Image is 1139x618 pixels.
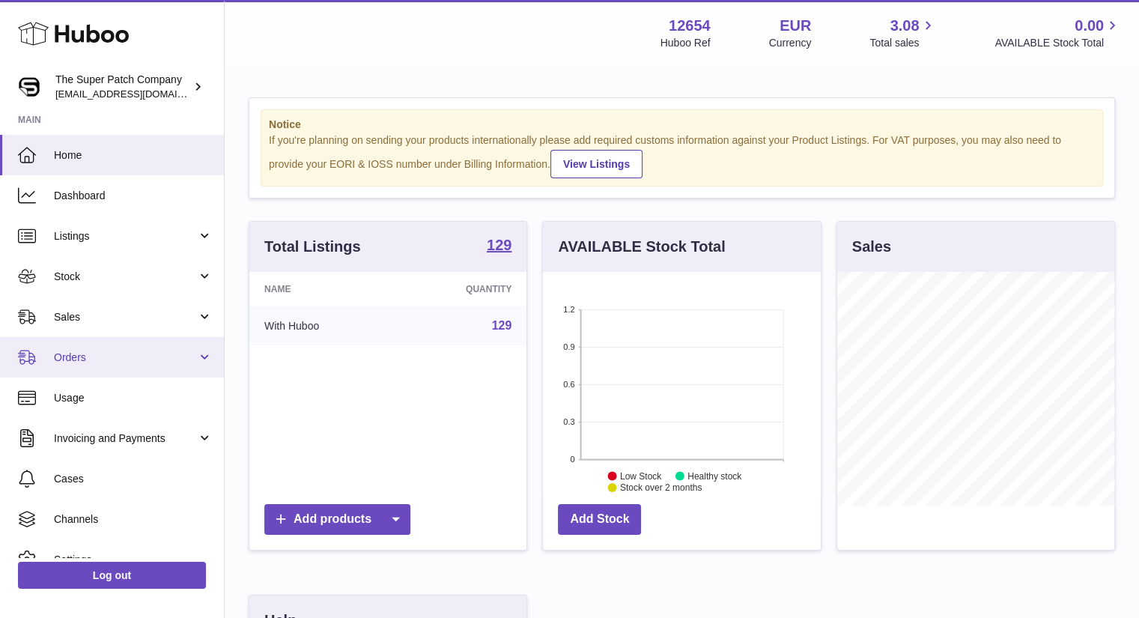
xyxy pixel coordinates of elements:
[869,16,936,50] a: 3.08 Total sales
[55,73,190,101] div: The Super Patch Company
[994,36,1121,50] span: AVAILABLE Stock Total
[558,237,725,257] h3: AVAILABLE Stock Total
[852,237,891,257] h3: Sales
[55,88,220,100] span: [EMAIL_ADDRESS][DOMAIN_NAME]
[487,237,511,252] strong: 129
[994,16,1121,50] a: 0.00 AVAILABLE Stock Total
[249,306,395,345] td: With Huboo
[550,150,643,178] a: View Listings
[571,455,575,464] text: 0
[620,482,702,493] text: Stock over 2 months
[780,16,811,36] strong: EUR
[564,417,575,426] text: 0.3
[564,380,575,389] text: 0.6
[54,351,197,365] span: Orders
[269,118,1095,132] strong: Notice
[890,16,920,36] span: 3.08
[54,512,213,527] span: Channels
[620,470,662,481] text: Low Stock
[54,553,213,567] span: Settings
[395,272,526,306] th: Quantity
[487,237,511,255] a: 129
[54,189,213,203] span: Dashboard
[1075,16,1104,36] span: 0.00
[564,342,575,351] text: 0.9
[264,237,361,257] h3: Total Listings
[54,229,197,243] span: Listings
[264,504,410,535] a: Add products
[54,310,197,324] span: Sales
[18,76,40,98] img: huboo@superpatch.com
[54,431,197,446] span: Invoicing and Payments
[564,305,575,314] text: 1.2
[687,470,742,481] text: Healthy stock
[669,16,711,36] strong: 12654
[269,133,1095,178] div: If you're planning on sending your products internationally please add required customs informati...
[558,504,641,535] a: Add Stock
[660,36,711,50] div: Huboo Ref
[492,319,512,332] a: 129
[769,36,812,50] div: Currency
[54,472,213,486] span: Cases
[54,270,197,284] span: Stock
[249,272,395,306] th: Name
[54,391,213,405] span: Usage
[869,36,936,50] span: Total sales
[54,148,213,163] span: Home
[18,562,206,589] a: Log out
